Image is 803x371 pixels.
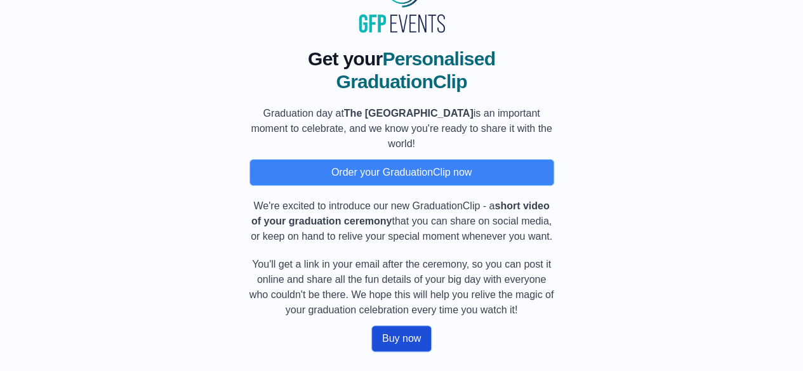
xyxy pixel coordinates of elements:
[336,48,495,92] span: Personalised GraduationClip
[308,48,382,69] span: Get your
[249,257,554,318] p: You'll get a link in your email after the ceremony, so you can post it online and share all the f...
[249,106,554,152] p: Graduation day at is an important moment to celebrate, and we know you're ready to share it with ...
[249,199,554,244] p: We're excited to introduce our new GraduationClip - a that you can share on social media, or keep...
[251,200,550,226] b: short video of your graduation ceremony
[371,325,432,352] button: Buy now
[249,159,554,186] button: Order your GraduationClip now
[344,108,474,119] b: The [GEOGRAPHIC_DATA]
